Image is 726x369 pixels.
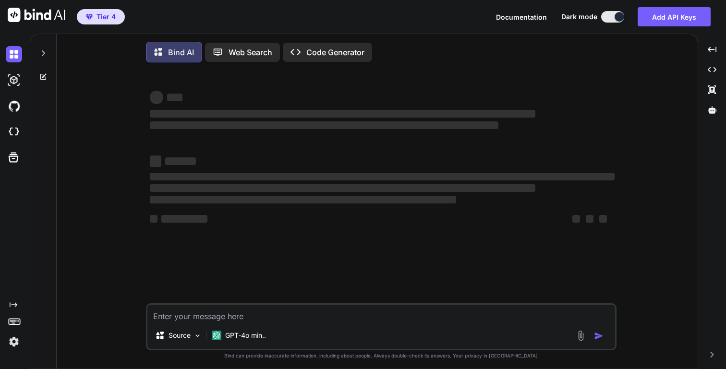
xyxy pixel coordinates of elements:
span: ‌ [150,110,535,118]
span: ‌ [150,196,457,203]
img: darkChat [6,46,22,62]
span: ‌ [150,155,161,167]
img: Bind AI [8,8,65,22]
img: GPT-4o mini [212,331,221,340]
span: ‌ [586,215,593,223]
img: Pick Models [194,332,202,340]
span: ‌ [572,215,580,223]
img: attachment [575,330,586,341]
span: ‌ [150,121,498,129]
span: ‌ [150,173,615,180]
span: Tier 4 [97,12,116,22]
span: ‌ [599,215,607,223]
img: icon [594,331,604,341]
span: ‌ [161,215,207,223]
p: GPT-4o min.. [225,331,266,340]
span: Documentation [496,13,547,21]
button: Documentation [496,12,547,22]
span: ‌ [167,94,182,101]
p: Bind can provide inaccurate information, including about people. Always double-check its answers.... [146,352,617,359]
img: cloudideIcon [6,124,22,140]
button: Add API Keys [638,7,711,26]
button: premiumTier 4 [77,9,125,24]
span: ‌ [150,184,535,192]
img: settings [6,333,22,350]
p: Bind AI [168,47,194,58]
p: Web Search [229,47,272,58]
span: ‌ [150,215,157,223]
p: Source [169,331,191,340]
span: Dark mode [561,12,597,22]
span: ‌ [150,91,163,104]
img: githubDark [6,98,22,114]
img: darkAi-studio [6,72,22,88]
span: ‌ [165,157,196,165]
img: premium [86,14,93,20]
p: Code Generator [306,47,364,58]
